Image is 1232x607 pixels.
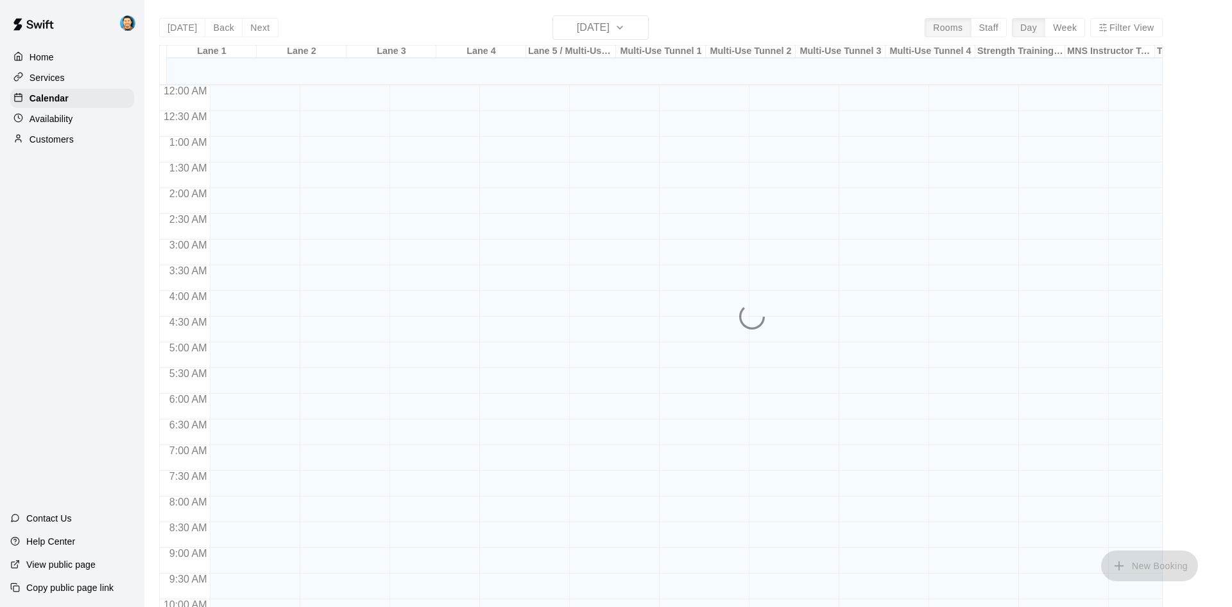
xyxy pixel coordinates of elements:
[166,522,210,533] span: 8:30 AM
[166,471,210,482] span: 7:30 AM
[616,46,706,58] div: Multi-Use Tunnel 1
[26,581,114,594] p: Copy public page link
[796,46,886,58] div: Multi-Use Tunnel 3
[26,558,96,571] p: View public page
[120,15,135,31] img: Gonzo Gonzalez
[26,535,75,548] p: Help Center
[167,46,257,58] div: Lane 1
[706,46,796,58] div: Multi-Use Tunnel 2
[166,368,210,379] span: 5:30 AM
[526,46,616,58] div: Lane 5 / Multi-Use Tunnel 5
[166,548,210,559] span: 9:00 AM
[166,317,210,328] span: 4:30 AM
[26,512,72,525] p: Contact Us
[160,111,210,122] span: 12:30 AM
[10,89,134,108] a: Calendar
[166,497,210,507] span: 8:00 AM
[166,188,210,199] span: 2:00 AM
[166,342,210,353] span: 5:00 AM
[166,163,210,173] span: 1:30 AM
[166,394,210,405] span: 6:00 AM
[436,46,526,58] div: Lane 4
[30,92,69,105] p: Calendar
[166,291,210,302] span: 4:00 AM
[10,68,134,87] a: Services
[160,85,210,96] span: 12:00 AM
[166,240,210,251] span: 3:00 AM
[117,10,144,36] div: Gonzo Gonzalez
[10,109,134,128] a: Availability
[166,574,210,585] span: 9:30 AM
[30,51,54,64] p: Home
[166,265,210,276] span: 3:30 AM
[1101,559,1198,570] span: You don't have the permission to add bookings
[975,46,1065,58] div: Strength Training Room
[257,46,346,58] div: Lane 2
[10,48,134,67] a: Home
[166,445,210,456] span: 7:00 AM
[30,112,73,125] p: Availability
[166,214,210,225] span: 2:30 AM
[10,130,134,149] a: Customers
[166,137,210,148] span: 1:00 AM
[1065,46,1155,58] div: MNS Instructor Tunnel
[166,419,210,430] span: 6:30 AM
[30,133,74,146] p: Customers
[886,46,975,58] div: Multi-Use Tunnel 4
[30,71,65,84] p: Services
[346,46,436,58] div: Lane 3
